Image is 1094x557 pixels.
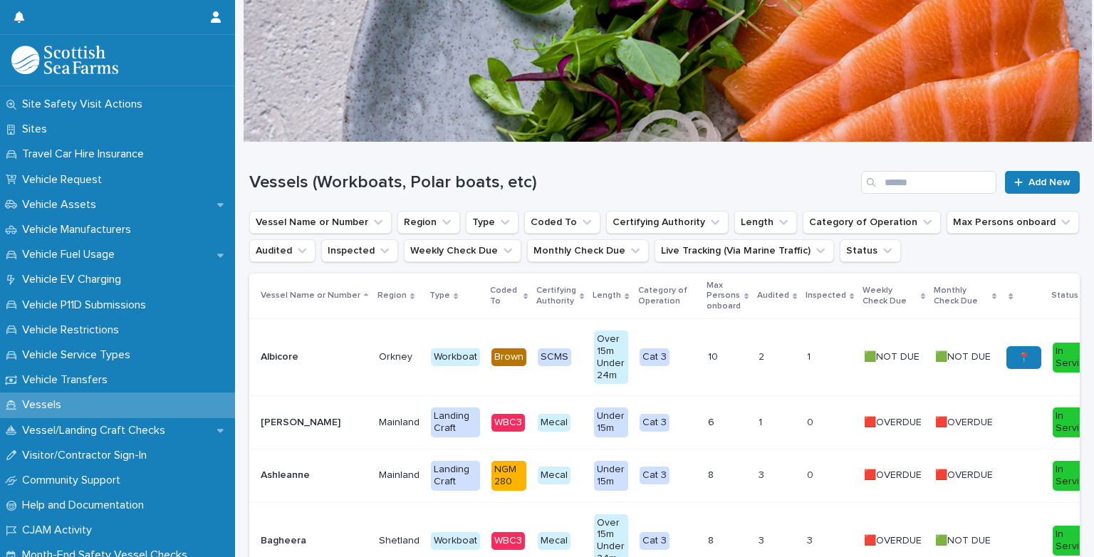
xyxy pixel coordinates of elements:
[261,348,301,363] p: Albicore
[261,414,343,429] p: [PERSON_NAME]
[16,424,177,437] p: Vessel/Landing Craft Checks
[16,98,154,111] p: Site Safety Visit Actions
[431,348,480,366] div: Workboat
[806,288,846,303] p: Inspected
[397,211,460,234] button: Region
[640,414,670,432] div: Cat 3
[1053,407,1093,437] div: In Service
[491,461,526,491] div: NGM 280
[807,467,816,481] p: 0
[947,211,1079,234] button: Max Persons onboard
[864,467,924,481] p: 🟥OVERDUE
[527,239,649,262] button: Monthly Check Due
[803,211,941,234] button: Category of Operation
[16,323,130,337] p: Vehicle Restrictions
[935,467,996,481] p: 🟥OVERDUE
[538,348,571,366] div: SCMS
[655,239,834,262] button: Live Tracking (Via Marine Traffic)
[1018,353,1030,363] span: 📍
[594,330,627,384] div: Over 15m Under 24m
[538,467,571,484] div: Mecal
[431,532,480,550] div: Workboat
[321,239,398,262] button: Inspected
[708,469,747,481] p: 8
[16,248,126,261] p: Vehicle Fuel Usage
[807,348,813,363] p: 1
[935,348,994,363] p: 🟩NOT DUE
[708,351,747,363] p: 10
[593,288,621,303] p: Length
[16,348,142,362] p: Vehicle Service Types
[404,239,521,262] button: Weekly Check Due
[640,532,670,550] div: Cat 3
[1028,177,1070,187] span: Add New
[16,198,108,212] p: Vehicle Assets
[261,532,309,547] p: Bagheera
[594,407,627,437] div: Under 15m
[429,288,450,303] p: Type
[934,283,989,309] p: Monthly Check Due
[16,298,157,312] p: Vehicle P11D Submissions
[759,414,765,429] p: 1
[759,467,767,481] p: 3
[864,348,922,363] p: 🟩NOT DUE
[640,348,670,366] div: Cat 3
[249,239,316,262] button: Audited
[640,467,670,484] div: Cat 3
[1051,288,1078,303] p: Status
[491,414,525,432] div: WBC3
[524,211,600,234] button: Coded To
[16,173,113,187] p: Vehicle Request
[16,123,58,136] p: Sites
[935,532,994,547] p: 🟩NOT DUE
[377,288,407,303] p: Region
[490,283,520,309] p: Coded To
[864,414,924,429] p: 🟥OVERDUE
[757,288,789,303] p: Audited
[863,283,917,309] p: Weekly Check Due
[840,239,901,262] button: Status
[379,351,420,363] p: Orkney
[1053,526,1093,556] div: In Service
[864,532,924,547] p: 🟥OVERDUE
[807,414,816,429] p: 0
[431,461,480,491] div: Landing Craft
[491,532,525,550] div: WBC3
[379,469,420,481] p: Mainland
[538,414,571,432] div: Mecal
[807,532,816,547] p: 3
[466,211,519,234] button: Type
[707,278,741,314] p: Max Persons onboard
[16,147,155,161] p: Travel Car Hire Insurance
[431,407,480,437] div: Landing Craft
[1053,461,1093,491] div: In Service
[536,283,576,309] p: Certifying Authority
[16,499,155,512] p: Help and Documentation
[638,283,698,309] p: Category of Operation
[16,373,119,387] p: Vehicle Transfers
[11,46,118,74] img: bPIBxiqnSb2ggTQWdOVV
[594,461,627,491] div: Under 15m
[759,532,767,547] p: 3
[16,273,132,286] p: Vehicle EV Charging
[379,417,420,429] p: Mainland
[16,449,158,462] p: Visitor/Contractor Sign-In
[734,211,797,234] button: Length
[16,398,73,412] p: Vessels
[16,524,103,537] p: CJAM Activity
[1005,171,1080,194] a: Add New
[261,288,360,303] p: Vessel Name or Number
[249,211,392,234] button: Vessel Name or Number
[379,535,420,547] p: Shetland
[1006,346,1041,369] a: 📍
[935,414,996,429] p: 🟥OVERDUE
[708,535,747,547] p: 8
[606,211,729,234] button: Certifying Authority
[249,172,855,193] h1: Vessels (Workboats, Polar boats, etc)
[861,171,996,194] input: Search
[708,417,747,429] p: 6
[491,348,526,366] div: Brown
[538,532,571,550] div: Mecal
[16,223,142,236] p: Vehicle Manufacturers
